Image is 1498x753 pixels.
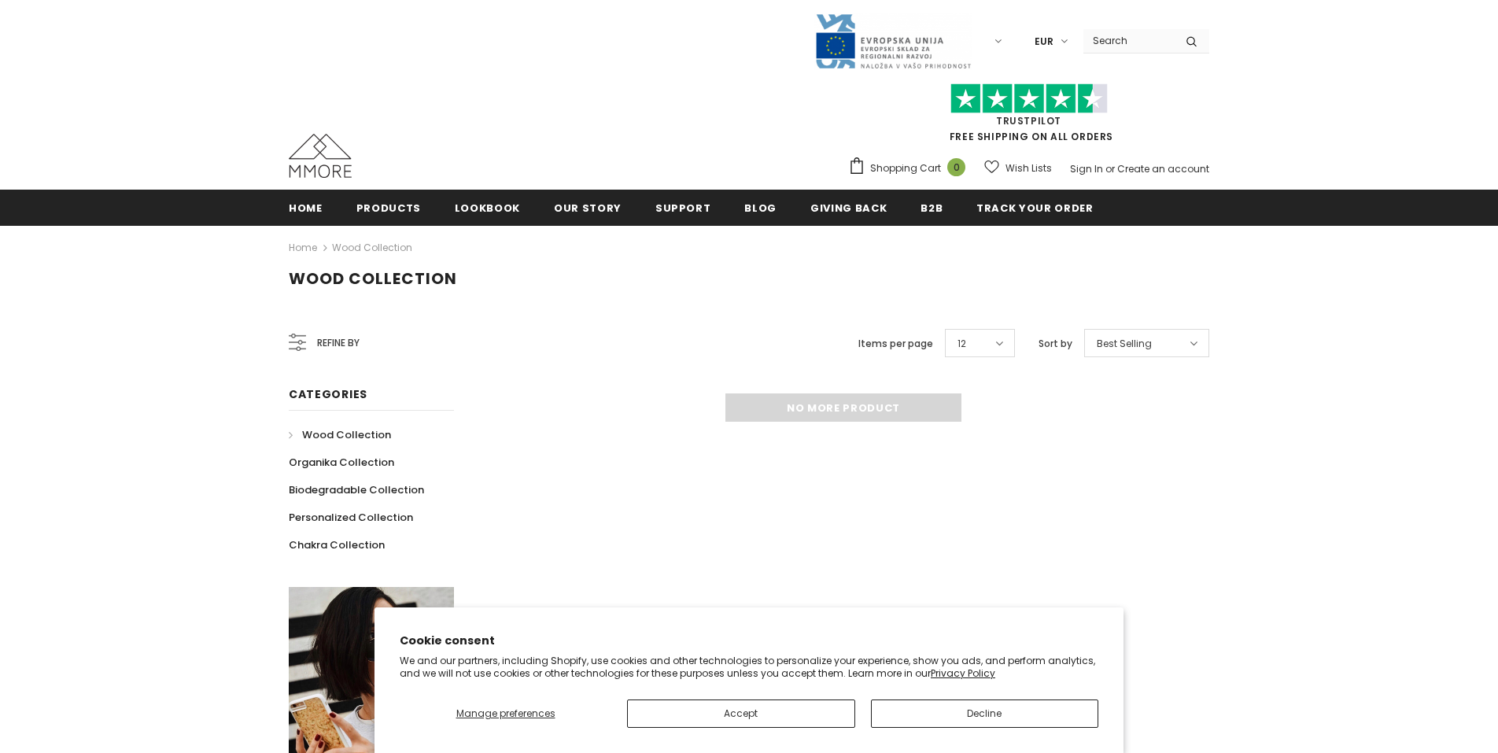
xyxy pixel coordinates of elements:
[744,201,777,216] span: Blog
[289,421,391,448] a: Wood Collection
[400,633,1098,649] h2: Cookie consent
[627,699,855,728] button: Accept
[400,655,1098,679] p: We and our partners, including Shopify, use cookies and other technologies to personalize your ex...
[289,510,413,525] span: Personalized Collection
[1039,336,1072,352] label: Sort by
[289,504,413,531] a: Personalized Collection
[976,201,1093,216] span: Track your order
[814,13,972,70] img: Javni Razpis
[947,158,965,176] span: 0
[456,707,555,720] span: Manage preferences
[1070,162,1103,175] a: Sign In
[289,134,352,178] img: MMORE Cases
[356,190,421,225] a: Products
[984,154,1052,182] a: Wish Lists
[400,699,611,728] button: Manage preferences
[1005,161,1052,176] span: Wish Lists
[332,241,412,254] a: Wood Collection
[810,201,887,216] span: Giving back
[302,427,391,442] span: Wood Collection
[744,190,777,225] a: Blog
[455,190,520,225] a: Lookbook
[870,161,941,176] span: Shopping Cart
[289,201,323,216] span: Home
[1035,34,1053,50] span: EUR
[871,699,1099,728] button: Decline
[921,190,943,225] a: B2B
[554,190,622,225] a: Our Story
[455,201,520,216] span: Lookbook
[655,190,711,225] a: support
[289,238,317,257] a: Home
[814,34,972,47] a: Javni Razpis
[289,482,424,497] span: Biodegradable Collection
[289,531,385,559] a: Chakra Collection
[957,336,966,352] span: 12
[1097,336,1152,352] span: Best Selling
[996,114,1061,127] a: Trustpilot
[1117,162,1209,175] a: Create an account
[356,201,421,216] span: Products
[289,386,367,402] span: Categories
[317,334,360,352] span: Refine by
[289,448,394,476] a: Organika Collection
[848,157,973,180] a: Shopping Cart 0
[289,190,323,225] a: Home
[289,268,457,290] span: Wood Collection
[921,201,943,216] span: B2B
[289,455,394,470] span: Organika Collection
[1083,29,1174,52] input: Search Site
[810,190,887,225] a: Giving back
[1105,162,1115,175] span: or
[289,476,424,504] a: Biodegradable Collection
[950,83,1108,114] img: Trust Pilot Stars
[655,201,711,216] span: support
[848,90,1209,143] span: FREE SHIPPING ON ALL ORDERS
[976,190,1093,225] a: Track your order
[554,201,622,216] span: Our Story
[289,537,385,552] span: Chakra Collection
[858,336,933,352] label: Items per page
[931,666,995,680] a: Privacy Policy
